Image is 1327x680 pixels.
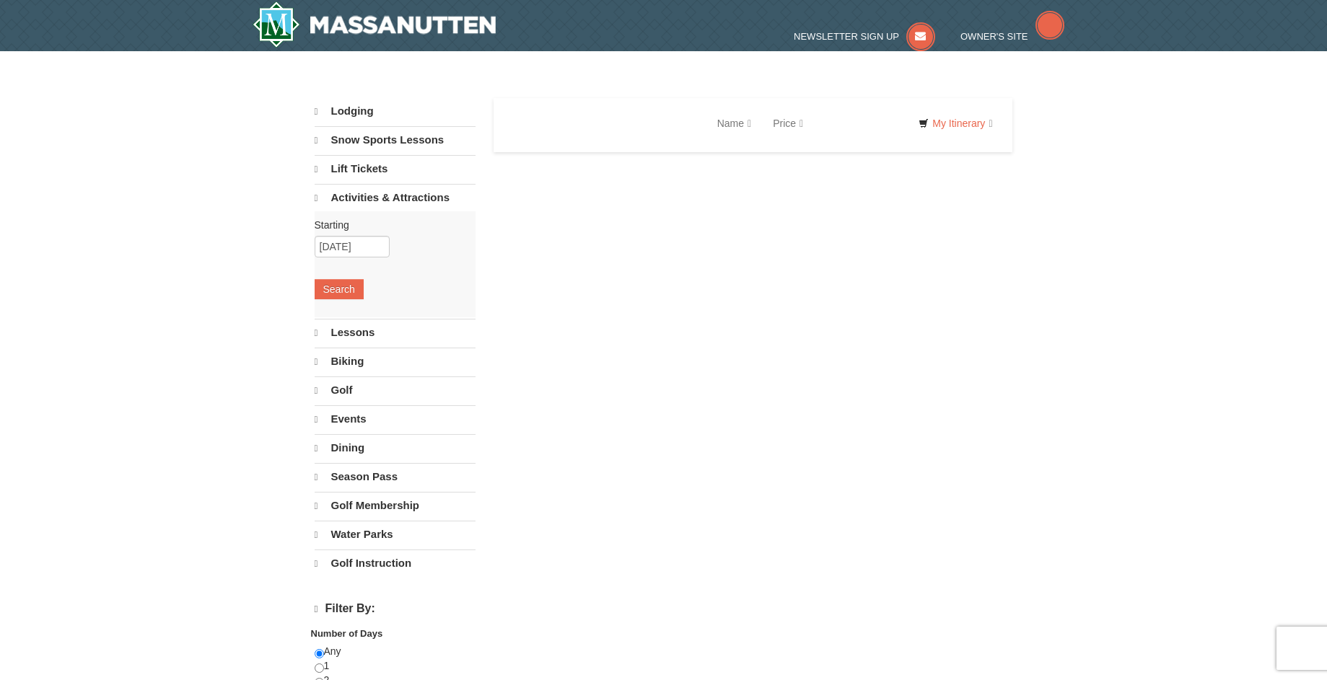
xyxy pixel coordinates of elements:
a: Golf Membership [315,492,476,519]
a: Events [315,405,476,433]
img: Massanutten Resort Logo [253,1,496,48]
label: Starting [315,218,465,232]
a: My Itinerary [909,112,1002,134]
span: Newsletter Sign Up [794,31,899,42]
a: Lift Tickets [315,155,476,182]
a: Massanutten Resort [253,1,496,48]
a: Biking [315,348,476,375]
button: Search [315,279,364,299]
strong: Number of Days [311,628,383,639]
a: Lessons [315,319,476,346]
a: Snow Sports Lessons [315,126,476,154]
a: Activities & Attractions [315,184,476,211]
a: Newsletter Sign Up [794,31,935,42]
span: Owner's Site [960,31,1028,42]
h4: Filter By: [315,602,476,616]
a: Name [706,109,762,138]
a: Dining [315,434,476,462]
a: Golf Instruction [315,549,476,577]
a: Season Pass [315,463,476,490]
a: Golf [315,376,476,404]
a: Lodging [315,98,476,125]
a: Owner's Site [960,31,1064,42]
a: Water Parks [315,521,476,548]
a: Price [762,109,814,138]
